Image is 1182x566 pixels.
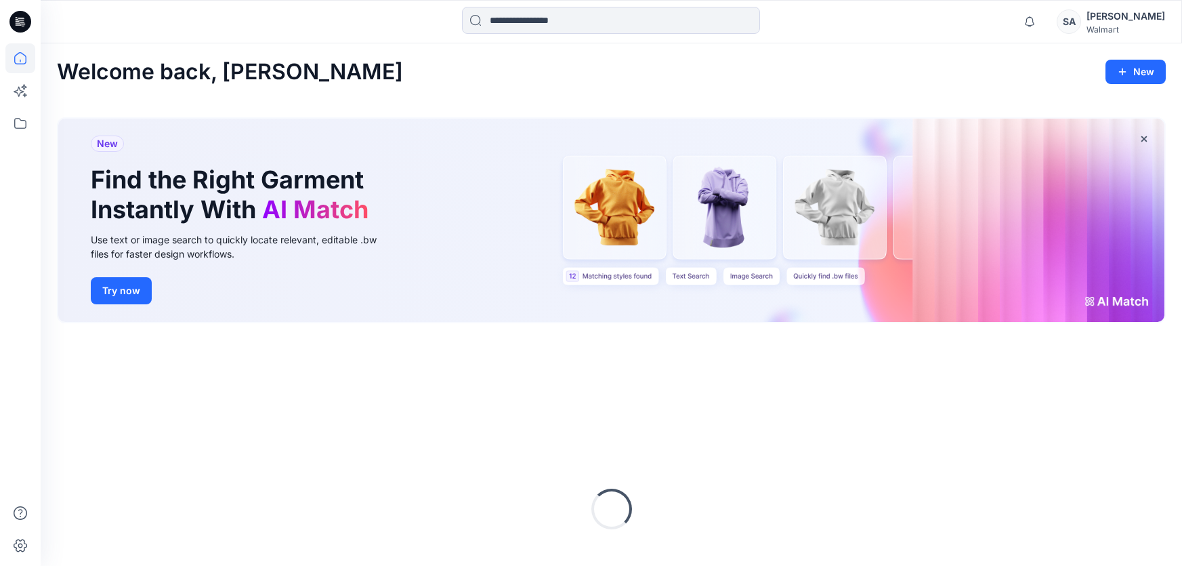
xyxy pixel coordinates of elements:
[1086,24,1165,35] div: Walmart
[91,233,396,261] div: Use text or image search to quickly locate relevant, editable .bw files for faster design workflows.
[1086,8,1165,24] div: [PERSON_NAME]
[91,277,152,304] button: Try now
[97,136,118,152] span: New
[91,165,375,224] h1: Find the Right Garment Instantly With
[1105,60,1166,84] button: New
[1057,9,1081,34] div: SA
[262,195,368,224] span: AI Match
[57,60,403,85] h2: Welcome back, [PERSON_NAME]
